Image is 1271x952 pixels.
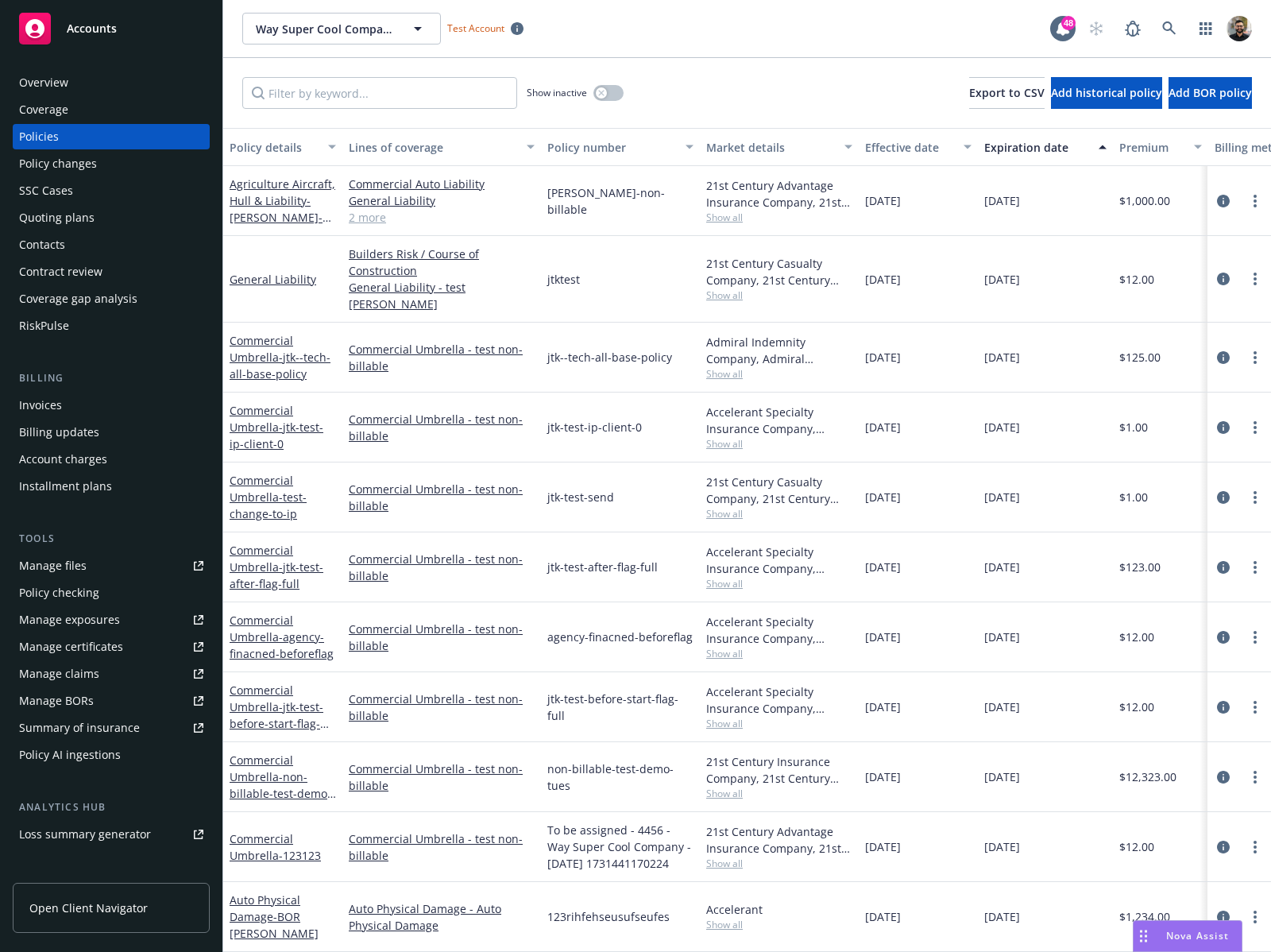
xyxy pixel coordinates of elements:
div: RiskPulse [19,313,69,339]
span: $1.00 [1119,489,1148,505]
span: [PERSON_NAME]-non-billable [547,184,693,218]
span: [DATE] [984,838,1020,855]
span: jtktest [547,271,580,288]
a: Commercial Umbrella - test non-billable [349,621,535,654]
div: Admiral Indemnity Company, Admiral Insurance Group ([PERSON_NAME] Corporation) [706,334,852,367]
div: Manage exposures [19,607,120,633]
div: Account charges [19,447,107,472]
div: Manage claims [19,661,99,687]
input: Filter by keyword... [242,77,517,109]
div: Premium [1119,139,1184,156]
a: more [1246,348,1265,367]
a: Manage files [13,553,210,579]
a: Builders Risk / Course of Construction [349,246,535,279]
a: more [1246,192,1265,211]
a: Contacts [13,232,210,257]
span: 123rihfehseusufseufes [547,908,670,925]
a: Auto Physical Damage [230,892,319,941]
a: Policy AI ingestions [13,742,210,768]
span: Add historical policy [1051,85,1162,100]
div: Policy AI ingestions [19,742,121,768]
span: Export to CSV [969,85,1045,100]
a: circleInformation [1214,768,1233,787]
a: Search [1153,13,1185,45]
div: Accelerant Specialty Insurance Company, Accelerant [706,544,852,577]
span: [DATE] [865,908,901,925]
span: [DATE] [865,192,901,209]
a: more [1246,698,1265,717]
span: [DATE] [984,699,1020,715]
a: circleInformation [1214,488,1233,507]
div: Market details [706,139,835,156]
div: SSC Cases [19,178,73,203]
a: circleInformation [1214,348,1233,367]
a: Commercial Umbrella - test non-billable [349,830,535,864]
a: Policies [13,124,210,149]
span: agency-finacned-beforeflag [547,629,693,645]
a: Commercial Umbrella [230,333,330,381]
span: [DATE] [865,349,901,366]
div: 21st Century Advantage Insurance Company, 21st Century Insurance Group [706,177,852,211]
span: Show all [706,367,852,381]
button: Premium [1113,128,1208,166]
span: Test Account [441,20,530,37]
a: Manage claims [13,661,210,687]
a: Auto Physical Damage - Auto Physical Damage [349,900,535,934]
div: Tools [13,531,210,547]
span: Show all [706,717,852,730]
a: Coverage [13,97,210,122]
span: [DATE] [865,699,901,715]
button: Policy number [541,128,700,166]
a: circleInformation [1214,269,1233,288]
span: Way Super Cool Company [256,21,393,37]
a: Manage exposures [13,607,210,633]
img: photo [1227,16,1252,41]
a: Commercial Umbrella [230,403,323,451]
button: Add BOR policy [1169,77,1252,109]
span: $1.00 [1119,419,1148,435]
div: Invoices [19,393,62,418]
span: Test Account [447,21,504,35]
span: [DATE] [984,489,1020,505]
span: $123.00 [1119,559,1161,575]
a: Commercial Umbrella - test non-billable [349,341,535,374]
a: Commercial Umbrella [230,683,323,748]
div: Policies [19,124,59,149]
a: circleInformation [1214,838,1233,857]
a: Agriculture Aircraft, Hull & Liability [230,176,335,242]
a: Commercial Auto Liability [349,176,535,192]
span: [DATE] [865,629,901,645]
span: Show all [706,647,852,660]
div: Summary of insurance [19,715,140,741]
a: Account charges [13,447,210,472]
span: $1,000.00 [1119,192,1170,209]
span: [DATE] [984,349,1020,366]
div: Contract review [19,259,102,284]
span: [DATE] [984,559,1020,575]
span: Show all [706,918,852,931]
span: Show all [706,288,852,302]
a: more [1246,628,1265,647]
div: Billing [13,370,210,386]
a: more [1246,907,1265,927]
a: Overview [13,70,210,95]
div: Coverage [19,97,68,122]
span: - non-billable-test-demo-tues [230,769,336,818]
span: [DATE] [984,629,1020,645]
div: Policy changes [19,151,97,176]
span: - agency-finacned-beforeflag [230,629,334,661]
span: Show all [706,857,852,870]
span: [DATE] [984,271,1020,288]
span: jtk-test-ip-client-0 [547,419,642,435]
a: Commercial Umbrella - test non-billable [349,481,535,514]
div: Overview [19,70,68,95]
span: Show all [706,437,852,451]
a: Commercial Umbrella - test non-billable [349,551,535,584]
a: Commercial Umbrella [230,473,307,521]
span: [DATE] [865,768,901,785]
div: 21st Century Casualty Company, 21st Century Insurance Group [706,474,852,507]
span: jtk-test-send [547,489,614,505]
button: Expiration date [978,128,1113,166]
a: Switch app [1190,13,1222,45]
span: [DATE] [865,271,901,288]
